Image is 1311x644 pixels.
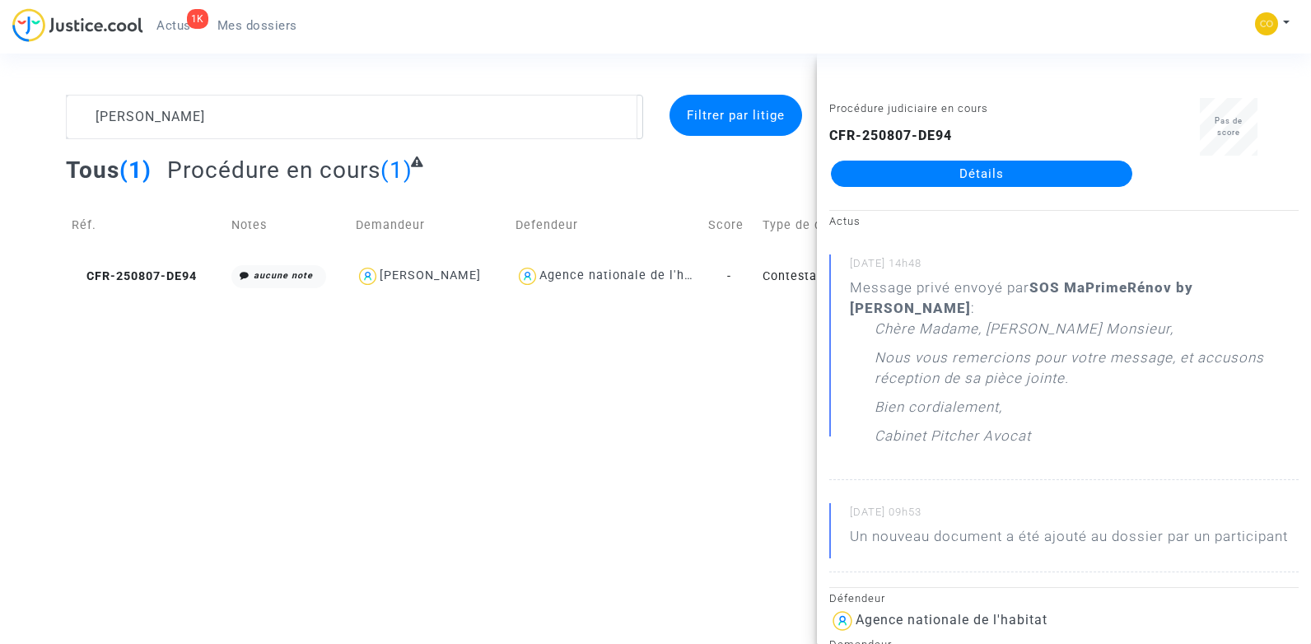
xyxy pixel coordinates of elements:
td: Notes [226,196,350,254]
a: Mes dossiers [204,13,310,38]
img: 84a266a8493598cb3cce1313e02c3431 [1255,12,1278,35]
span: - [727,269,731,283]
a: 1KActus [143,13,204,38]
small: Actus [829,215,861,227]
img: icon-user.svg [356,264,380,288]
div: 1K [187,9,208,29]
span: CFR-250807-DE94 [72,269,197,283]
b: SOS MaPrimeRénov by [PERSON_NAME] [850,279,1193,316]
span: Mes dossiers [217,18,297,33]
img: jc-logo.svg [12,8,143,42]
div: [PERSON_NAME] [380,268,481,282]
a: Détails [831,161,1132,187]
td: Defendeur [510,196,702,254]
span: Tous [66,156,119,184]
td: Demandeur [350,196,510,254]
td: Réf. [66,196,226,254]
td: Type de dossier [757,196,949,254]
b: CFR-250807-DE94 [829,128,952,143]
span: (1) [119,156,152,184]
i: aucune note [254,270,313,281]
img: icon-user.svg [516,264,539,288]
div: Message privé envoyé par : [850,278,1299,455]
td: Score [702,196,758,254]
span: Procédure en cours [167,156,380,184]
small: Procédure judiciaire en cours [829,102,988,114]
small: [DATE] 14h48 [850,256,1299,278]
span: Filtrer par litige [687,108,785,123]
div: Agence nationale de l'habitat [539,268,721,282]
td: Contestation du retrait de [PERSON_NAME] par l'ANAH (mandataire) [757,254,949,298]
span: Actus [156,18,191,33]
span: Pas de score [1215,116,1243,137]
span: (1) [380,156,413,184]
